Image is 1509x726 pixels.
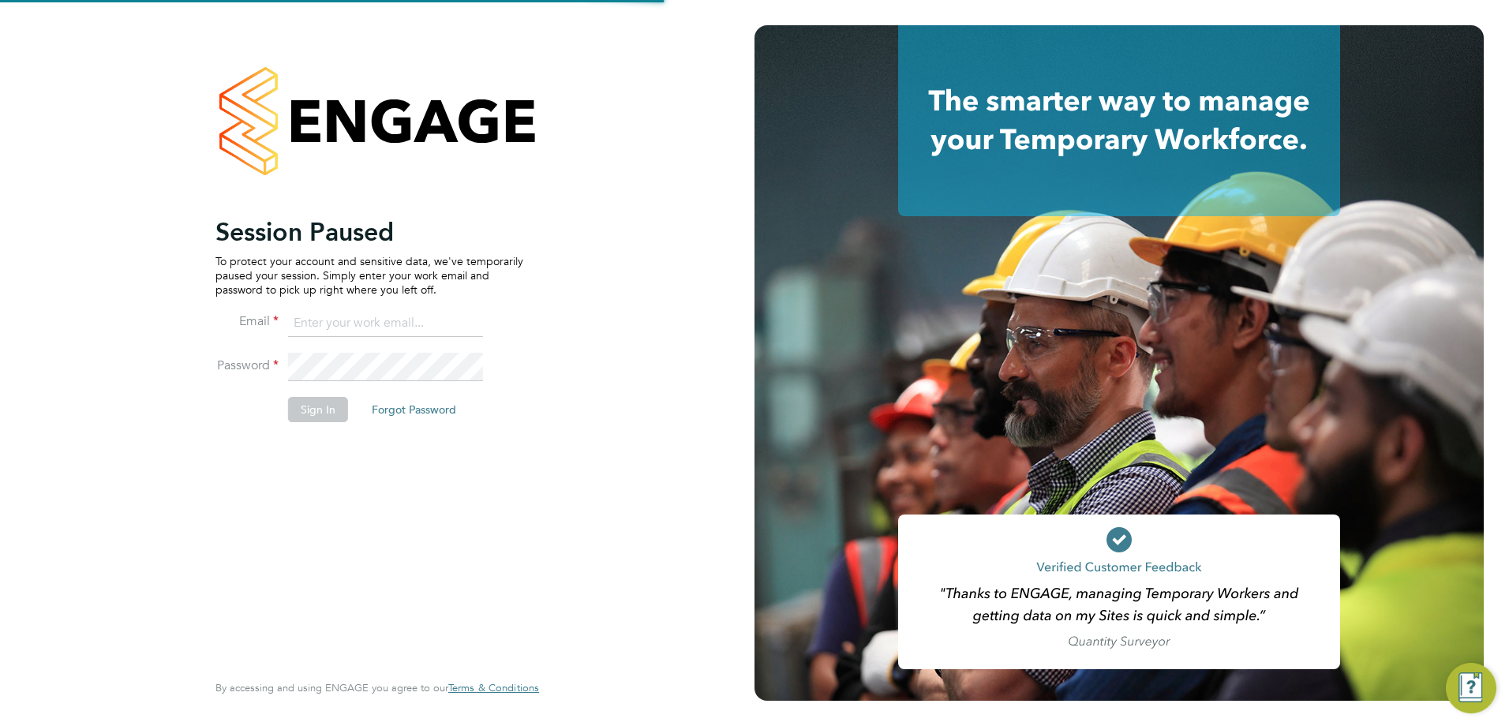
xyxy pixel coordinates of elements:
[288,309,483,338] input: Enter your work email...
[215,313,279,330] label: Email
[215,357,279,374] label: Password
[215,254,523,298] p: To protect your account and sensitive data, we've temporarily paused your session. Simply enter y...
[215,681,539,694] span: By accessing and using ENGAGE you agree to our
[359,397,469,422] button: Forgot Password
[1446,663,1496,713] button: Engage Resource Center
[448,682,539,694] a: Terms & Conditions
[448,681,539,694] span: Terms & Conditions
[288,397,348,422] button: Sign In
[215,216,523,248] h2: Session Paused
